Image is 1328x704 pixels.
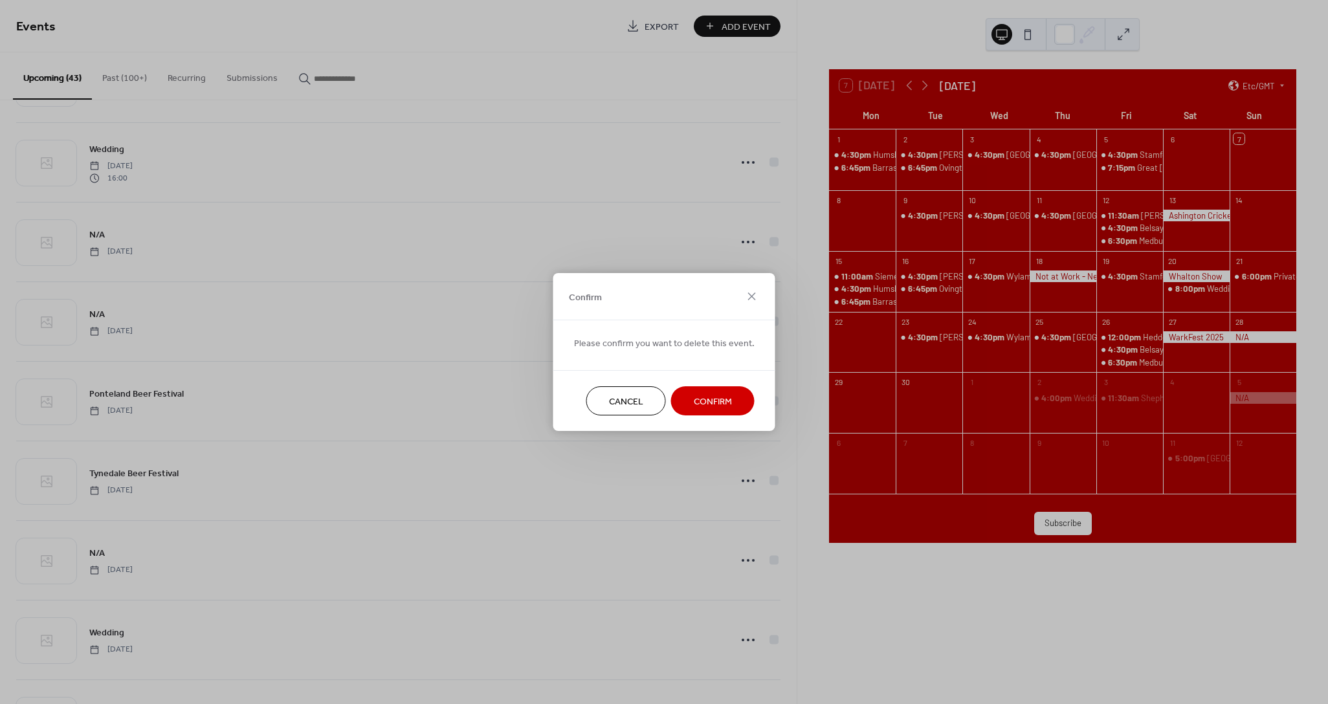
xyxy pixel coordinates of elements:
span: Confirm [694,395,732,409]
span: Confirm [569,291,602,304]
button: Confirm [671,386,755,415]
span: Please confirm you want to delete this event. [574,337,755,351]
span: Cancel [609,395,643,409]
button: Cancel [586,386,666,415]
